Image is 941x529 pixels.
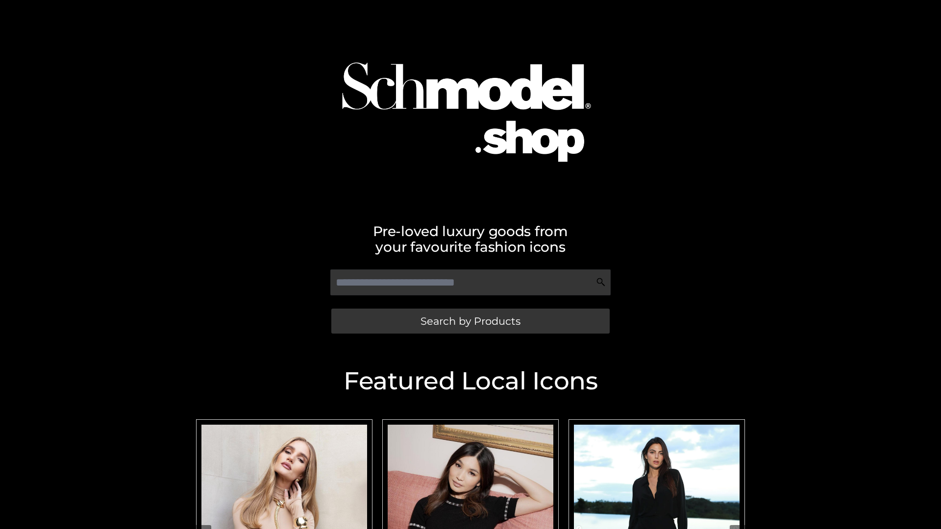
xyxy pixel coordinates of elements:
span: Search by Products [421,316,520,326]
h2: Pre-loved luxury goods from your favourite fashion icons [191,223,750,255]
a: Search by Products [331,309,610,334]
h2: Featured Local Icons​ [191,369,750,393]
img: Search Icon [596,277,606,287]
